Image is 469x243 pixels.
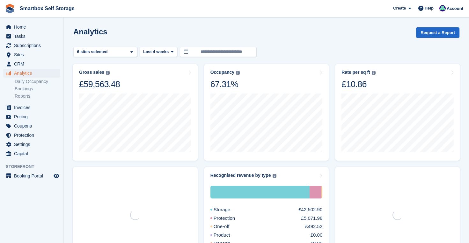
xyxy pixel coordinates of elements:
[310,186,321,198] div: Protection
[14,121,52,130] span: Coupons
[273,174,276,178] img: icon-info-grey-7440780725fd019a000dd9b08b2336e03edf1995a4989e88bcd33f0948082b44.svg
[3,171,60,180] a: menu
[311,232,323,239] div: £0.00
[393,5,406,11] span: Create
[3,149,60,158] a: menu
[14,69,52,78] span: Analytics
[79,79,120,90] div: £59,563.48
[14,59,52,68] span: CRM
[210,215,251,222] div: Protection
[106,71,110,75] img: icon-info-grey-7440780725fd019a000dd9b08b2336e03edf1995a4989e88bcd33f0948082b44.svg
[53,172,60,180] a: Preview store
[79,70,104,75] div: Gross sales
[76,49,110,55] div: 6 sites selected
[301,215,323,222] div: £5,071.98
[14,171,52,180] span: Booking Portal
[3,32,60,41] a: menu
[14,140,52,149] span: Settings
[17,3,77,14] a: Smartbox Self Storage
[3,140,60,149] a: menu
[210,223,245,230] div: One-off
[447,5,463,12] span: Account
[14,112,52,121] span: Pricing
[15,86,60,92] a: Bookings
[143,49,169,55] span: Last 4 weeks
[14,149,52,158] span: Capital
[14,50,52,59] span: Sites
[6,163,63,170] span: Storefront
[3,41,60,50] a: menu
[3,69,60,78] a: menu
[14,103,52,112] span: Invoices
[15,79,60,85] a: Daily Occupancy
[3,50,60,59] a: menu
[73,27,107,36] h2: Analytics
[210,206,246,213] div: Storage
[14,23,52,31] span: Home
[210,232,245,239] div: Product
[3,131,60,140] a: menu
[210,79,240,90] div: 67.31%
[3,59,60,68] a: menu
[3,23,60,31] a: menu
[3,121,60,130] a: menu
[14,131,52,140] span: Protection
[298,206,322,213] div: £42,502.90
[14,32,52,41] span: Tasks
[210,186,310,198] div: Storage
[14,41,52,50] span: Subscriptions
[439,5,446,11] img: Roger Canham
[341,79,375,90] div: £10.86
[236,71,240,75] img: icon-info-grey-7440780725fd019a000dd9b08b2336e03edf1995a4989e88bcd33f0948082b44.svg
[3,112,60,121] a: menu
[5,4,15,13] img: stora-icon-8386f47178a22dfd0bd8f6a31ec36ba5ce8667c1dd55bd0f319d3a0aa187defe.svg
[372,71,376,75] img: icon-info-grey-7440780725fd019a000dd9b08b2336e03edf1995a4989e88bcd33f0948082b44.svg
[341,70,370,75] div: Rate per sq ft
[305,223,322,230] div: £492.52
[210,70,234,75] div: Occupancy
[140,47,177,57] button: Last 4 weeks
[425,5,434,11] span: Help
[15,93,60,99] a: Reports
[321,186,323,198] div: One-off
[3,103,60,112] a: menu
[416,27,459,38] button: Request a Report
[210,173,271,178] div: Recognised revenue by type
